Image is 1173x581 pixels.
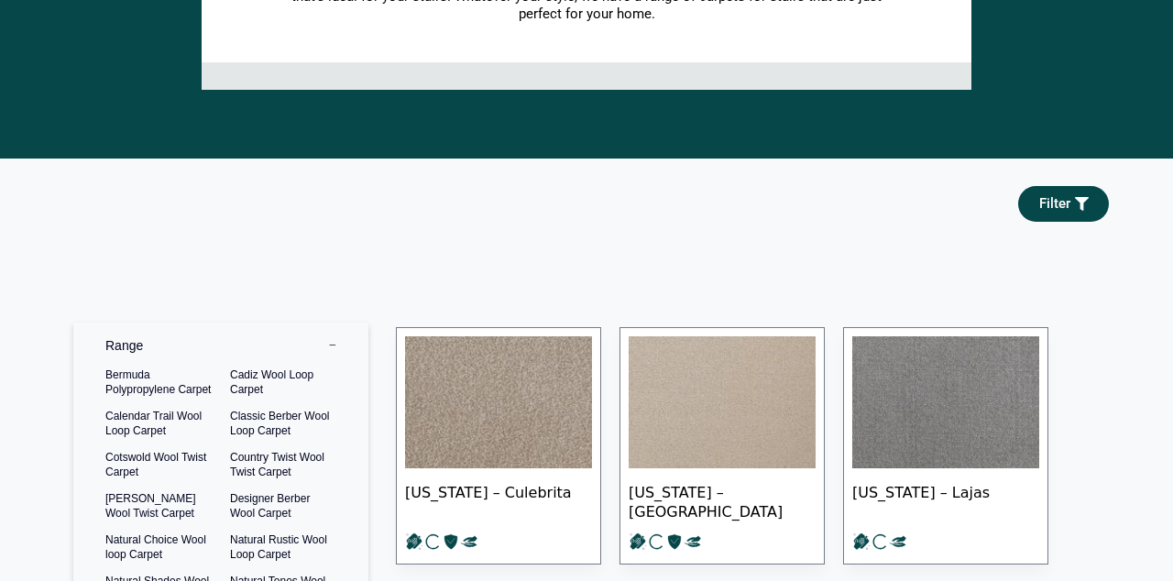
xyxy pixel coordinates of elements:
[619,327,825,565] a: [US_STATE] – [GEOGRAPHIC_DATA]
[852,468,1039,532] span: [US_STATE] – Lajas
[87,323,355,368] label: Range
[629,468,816,532] span: [US_STATE] – [GEOGRAPHIC_DATA]
[843,327,1048,565] a: [US_STATE] – Lajas
[405,468,592,532] span: [US_STATE] – Culebrita
[1018,186,1109,222] a: Filter
[396,327,601,565] a: [US_STATE] – Culebrita
[1039,197,1070,211] span: Filter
